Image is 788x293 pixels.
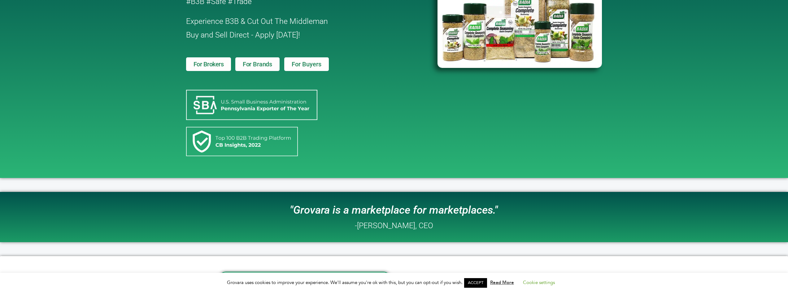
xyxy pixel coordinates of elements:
a: For Brands [235,57,280,71]
a: Read More [490,279,514,286]
a: Cookie settings [523,279,555,286]
span: Experience B3B & Cut Out The Middleman [186,17,328,26]
a: For Brokers [186,57,231,71]
span: For Buyers [292,61,321,67]
a: For Buyers [284,57,329,71]
a: ACCEPT [464,278,487,288]
i: "Grovara is a marketplace for marketplaces." [290,204,498,216]
span: For Brokers [194,61,224,67]
span: Buy and Sell Direct - Apply [DATE]! [186,30,300,39]
span: For Brands [243,61,272,67]
h2: -[PERSON_NAME], CEO [355,222,433,229]
span: Grovara uses cookies to improve your experience. We'll assume you're ok with this, but you can op... [227,279,561,286]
